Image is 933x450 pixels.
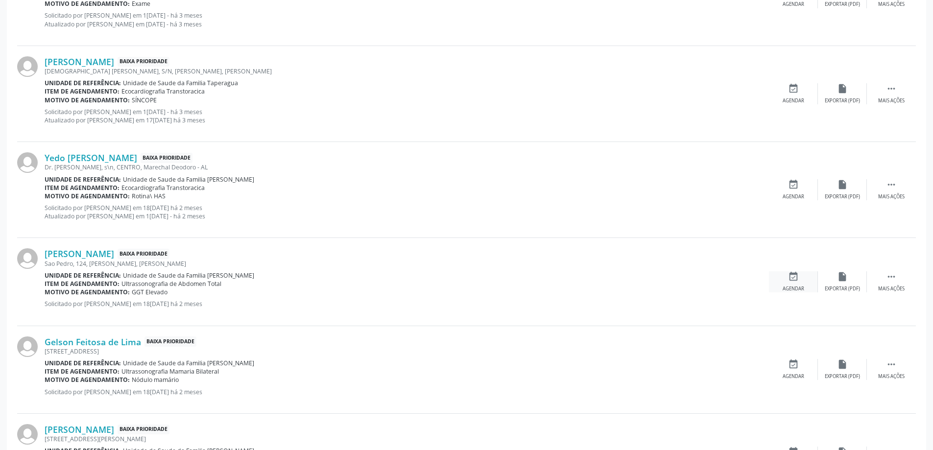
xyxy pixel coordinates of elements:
[878,193,905,200] div: Mais ações
[886,271,897,282] i: 
[788,179,799,190] i: event_available
[121,87,205,95] span: Ecocardiografia Transtoracica
[123,79,238,87] span: Unidade de Saude da Familia Taperagua
[788,83,799,94] i: event_available
[886,359,897,370] i: 
[17,248,38,269] img: img
[878,285,905,292] div: Mais ações
[121,367,219,376] span: Ultrassonografia Mamaria Bilateral
[123,271,254,280] span: Unidade de Saude da Familia [PERSON_NAME]
[45,359,121,367] b: Unidade de referência:
[45,347,769,355] div: [STREET_ADDRESS]
[45,79,121,87] b: Unidade de referência:
[17,424,38,445] img: img
[837,271,848,282] i: insert_drive_file
[45,424,114,435] a: [PERSON_NAME]
[825,193,860,200] div: Exportar (PDF)
[123,359,254,367] span: Unidade de Saude da Familia [PERSON_NAME]
[837,179,848,190] i: insert_drive_file
[123,175,254,184] span: Unidade de Saude da Familia [PERSON_NAME]
[878,97,905,104] div: Mais ações
[45,152,137,163] a: Yedo [PERSON_NAME]
[783,97,804,104] div: Agendar
[45,163,769,171] div: Dr. [PERSON_NAME], s\n, CENTRO, Marechal Deodoro - AL
[45,435,769,443] div: [STREET_ADDRESS][PERSON_NAME]
[45,336,141,347] a: Gelson Feitosa de Lima
[788,271,799,282] i: event_available
[878,1,905,8] div: Mais ações
[118,57,169,67] span: Baixa Prioridade
[783,373,804,380] div: Agendar
[788,359,799,370] i: event_available
[121,280,221,288] span: Ultrassonografia de Abdomen Total
[144,336,196,347] span: Baixa Prioridade
[45,204,769,220] p: Solicitado por [PERSON_NAME] em 18[DATE] há 2 meses Atualizado por [PERSON_NAME] em 1[DATE] - há ...
[45,288,130,296] b: Motivo de agendamento:
[45,175,121,184] b: Unidade de referência:
[886,83,897,94] i: 
[825,285,860,292] div: Exportar (PDF)
[825,373,860,380] div: Exportar (PDF)
[45,67,769,75] div: [DEMOGRAPHIC_DATA] [PERSON_NAME], S/N, [PERSON_NAME], [PERSON_NAME]
[45,108,769,124] p: Solicitado por [PERSON_NAME] em 1[DATE] - há 3 meses Atualizado por [PERSON_NAME] em 17[DATE] há ...
[45,248,114,259] a: [PERSON_NAME]
[825,97,860,104] div: Exportar (PDF)
[45,367,120,376] b: Item de agendamento:
[886,179,897,190] i: 
[45,260,769,268] div: Sao Pedro, 124, [PERSON_NAME], [PERSON_NAME]
[17,336,38,357] img: img
[132,192,166,200] span: Rotina\ HAS
[45,376,130,384] b: Motivo de agendamento:
[45,271,121,280] b: Unidade de referência:
[121,184,205,192] span: Ecocardiografia Transtoracica
[17,152,38,173] img: img
[45,56,114,67] a: [PERSON_NAME]
[45,184,120,192] b: Item de agendamento:
[45,96,130,104] b: Motivo de agendamento:
[783,193,804,200] div: Agendar
[825,1,860,8] div: Exportar (PDF)
[45,11,769,28] p: Solicitado por [PERSON_NAME] em 1[DATE] - há 3 meses Atualizado por [PERSON_NAME] em [DATE] - há ...
[45,280,120,288] b: Item de agendamento:
[837,83,848,94] i: insert_drive_file
[45,388,769,396] p: Solicitado por [PERSON_NAME] em 18[DATE] há 2 meses
[45,192,130,200] b: Motivo de agendamento:
[132,288,167,296] span: GGT Elevado
[878,373,905,380] div: Mais ações
[837,359,848,370] i: insert_drive_file
[118,425,169,435] span: Baixa Prioridade
[132,96,157,104] span: SÍNCOPE
[118,249,169,259] span: Baixa Prioridade
[45,87,120,95] b: Item de agendamento:
[17,56,38,77] img: img
[783,285,804,292] div: Agendar
[45,300,769,308] p: Solicitado por [PERSON_NAME] em 18[DATE] há 2 meses
[132,376,179,384] span: Nódulo mamário
[141,153,192,163] span: Baixa Prioridade
[783,1,804,8] div: Agendar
